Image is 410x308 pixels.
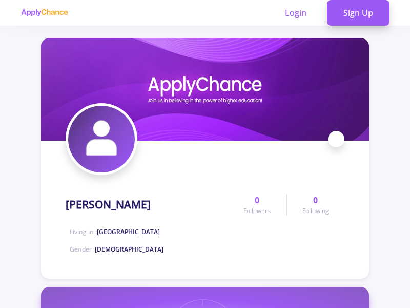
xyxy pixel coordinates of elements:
[255,194,259,206] span: 0
[313,194,318,206] span: 0
[97,227,160,236] span: [GEOGRAPHIC_DATA]
[66,198,151,211] h1: [PERSON_NAME]
[228,194,286,216] a: 0Followers
[286,194,344,216] a: 0Following
[20,9,68,17] img: applychance logo text only
[68,106,135,172] img: Shaghayegh Momeniavatar
[70,227,160,236] span: Living in :
[95,245,163,254] span: [DEMOGRAPHIC_DATA]
[70,245,163,254] span: Gender :
[41,38,369,141] img: Shaghayegh Momenicover image
[243,206,271,216] span: Followers
[302,206,329,216] span: Following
